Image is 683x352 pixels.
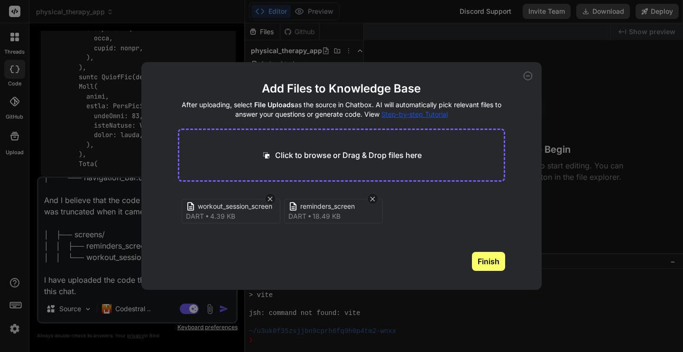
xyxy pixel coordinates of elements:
span: dart [186,212,204,221]
span: 4.39 KB [210,212,235,221]
h2: Add Files to Knowledge Base [178,81,506,96]
span: Step-by-step Tutorial [381,110,448,118]
span: 18.49 KB [313,212,341,221]
span: File Uploads [254,101,295,109]
p: Click to browse or Drag & Drop files here [275,149,422,161]
span: reminders_screen [300,202,376,212]
button: Finish [472,252,505,271]
h4: After uploading, select as the source in Chatbox. AI will automatically pick relevant files to an... [178,100,506,119]
span: dart [288,212,306,221]
span: workout_session_screen [198,202,274,212]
